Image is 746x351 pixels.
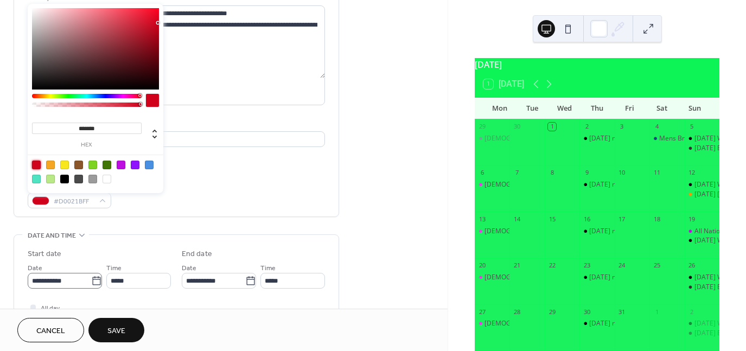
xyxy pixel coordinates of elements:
div: 12 [688,169,696,177]
div: 30 [513,123,521,131]
div: 8 [548,169,556,177]
div: Ladies Prayer [475,227,509,236]
div: [DEMOGRAPHIC_DATA] Prayer [484,134,578,143]
div: #4A4A4A [74,175,83,183]
div: Mon [483,98,516,119]
div: Sunday Worship 10AM [685,319,719,328]
div: #9013FE [131,161,139,169]
div: Sunday Worship 10AM [685,134,719,143]
div: Sunday Evening Worship [685,329,719,338]
div: 21 [513,261,521,270]
div: Start date [28,248,61,260]
div: #F5A623 [46,161,55,169]
div: Sunday Evening Worship [685,283,719,292]
div: 25 [653,261,661,270]
div: Sunday Evening Worship [685,144,719,153]
div: Sun [678,98,711,119]
div: #BD10E0 [117,161,125,169]
div: 11 [653,169,661,177]
div: #B8E986 [46,175,55,183]
div: Ladies Prayer [475,273,509,282]
div: 17 [618,215,626,223]
span: Date [28,263,42,274]
span: Cancel [36,326,65,337]
div: [DATE] night [DEMOGRAPHIC_DATA] Study [589,319,719,328]
div: #F8E71C [60,161,69,169]
div: Thursday night Bible Study [579,134,614,143]
div: [DATE] night [DEMOGRAPHIC_DATA] Study [589,134,719,143]
div: #4A90E2 [145,161,154,169]
div: 10 [618,169,626,177]
div: Thursday night Bible Study [579,273,614,282]
div: 13 [478,215,486,223]
div: Thursday night Bible Study [579,319,614,328]
div: 27 [478,308,486,316]
div: Thursday night Bible Study [579,180,614,189]
div: 26 [688,261,696,270]
div: Wed [549,98,581,119]
span: Date and time [28,230,76,241]
div: Sunday Worship 10AM [685,236,719,245]
div: #7ED321 [88,161,97,169]
div: #50E3C2 [32,175,41,183]
label: hex [32,142,142,148]
span: Time [106,263,122,274]
div: 3 [618,123,626,131]
div: Fri [613,98,646,119]
div: [DATE] [475,58,719,71]
div: 30 [583,308,591,316]
div: 5 [688,123,696,131]
div: #8B572A [74,161,83,169]
div: Sunday Worship 10AM [685,180,719,189]
div: 9 [583,169,591,177]
div: [DEMOGRAPHIC_DATA] Prayer [484,227,578,236]
div: 29 [548,308,556,316]
div: [DEMOGRAPHIC_DATA] Prayer [484,273,578,282]
div: 16 [583,215,591,223]
div: Ladies Prayer [475,180,509,189]
div: [DEMOGRAPHIC_DATA] Prayer [484,180,578,189]
div: #000000 [60,175,69,183]
div: Thu [581,98,614,119]
button: Cancel [17,318,84,342]
div: Thursday night Bible Study [579,227,614,236]
div: [DEMOGRAPHIC_DATA] Prayer [484,319,578,328]
div: 20 [478,261,486,270]
div: 18 [653,215,661,223]
div: Mens Breakfast [659,134,707,143]
div: 24 [618,261,626,270]
div: #D0021B [32,161,41,169]
div: #9B9B9B [88,175,97,183]
div: 14 [513,215,521,223]
div: 1 [548,123,556,131]
div: 2 [688,308,696,316]
div: 31 [618,308,626,316]
div: #FFFFFF [103,175,111,183]
span: #D0021BFF [54,196,94,207]
button: Save [88,318,144,342]
div: 28 [513,308,521,316]
span: Time [260,263,276,274]
div: #417505 [103,161,111,169]
div: Location [28,118,323,130]
div: All Nations Sunday Potluck [685,227,719,236]
div: Sat [646,98,678,119]
div: 29 [478,123,486,131]
div: 19 [688,215,696,223]
div: [DATE] night [DEMOGRAPHIC_DATA] Study [589,273,719,282]
span: Save [107,326,125,337]
div: 15 [548,215,556,223]
div: Mens Breakfast [649,134,684,143]
div: 4 [653,123,661,131]
div: 6 [478,169,486,177]
div: 1 [653,308,661,316]
div: Ladies Prayer [475,134,509,143]
div: Thanksgiving Sunday Dinner [685,190,719,199]
div: 7 [513,169,521,177]
div: Sunday Worship 10AM [685,273,719,282]
span: Date [182,263,196,274]
div: 23 [583,261,591,270]
div: Tue [516,98,549,119]
div: End date [182,248,212,260]
div: Ladies Prayer [475,319,509,328]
